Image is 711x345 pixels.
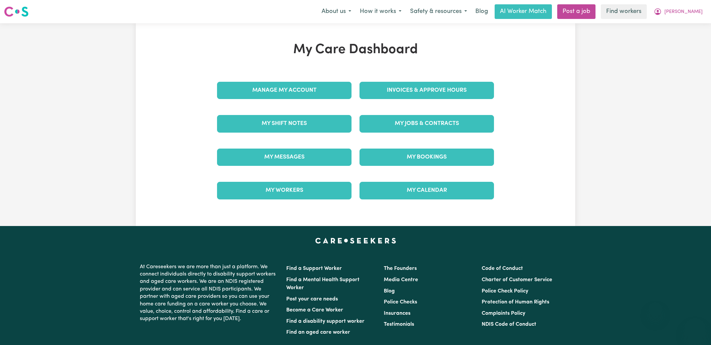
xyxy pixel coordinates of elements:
[286,266,342,271] a: Find a Support Worker
[406,5,471,19] button: Safety & resources
[359,82,494,99] a: Invoices & Approve Hours
[217,149,352,166] a: My Messages
[384,299,417,305] a: Police Checks
[217,82,352,99] a: Manage My Account
[482,322,536,327] a: NDIS Code of Conduct
[471,4,492,19] a: Blog
[4,6,29,18] img: Careseekers logo
[286,319,364,324] a: Find a disability support worker
[384,277,418,283] a: Media Centre
[140,261,278,325] p: At Careseekers we are more than just a platform. We connect individuals directly to disability su...
[557,4,595,19] a: Post a job
[286,307,343,313] a: Become a Care Worker
[384,311,410,316] a: Insurances
[315,238,396,243] a: Careseekers home page
[482,277,552,283] a: Charter of Customer Service
[213,42,498,58] h1: My Care Dashboard
[317,5,355,19] button: About us
[384,288,395,294] a: Blog
[286,277,359,290] a: Find a Mental Health Support Worker
[684,318,706,340] iframe: Button to launch messaging window
[384,322,414,327] a: Testimonials
[482,311,525,316] a: Complaints Policy
[649,5,707,19] button: My Account
[664,8,703,16] span: [PERSON_NAME]
[217,182,352,199] a: My Workers
[355,5,406,19] button: How it works
[359,149,494,166] a: My Bookings
[359,182,494,199] a: My Calendar
[286,330,350,335] a: Find an aged care worker
[4,4,29,19] a: Careseekers logo
[482,299,549,305] a: Protection of Human Rights
[359,115,494,132] a: My Jobs & Contracts
[384,266,417,271] a: The Founders
[482,266,523,271] a: Code of Conduct
[482,288,528,294] a: Police Check Policy
[601,4,647,19] a: Find workers
[286,296,338,302] a: Post your care needs
[495,4,552,19] a: AI Worker Match
[649,302,662,316] iframe: Close message
[217,115,352,132] a: My Shift Notes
